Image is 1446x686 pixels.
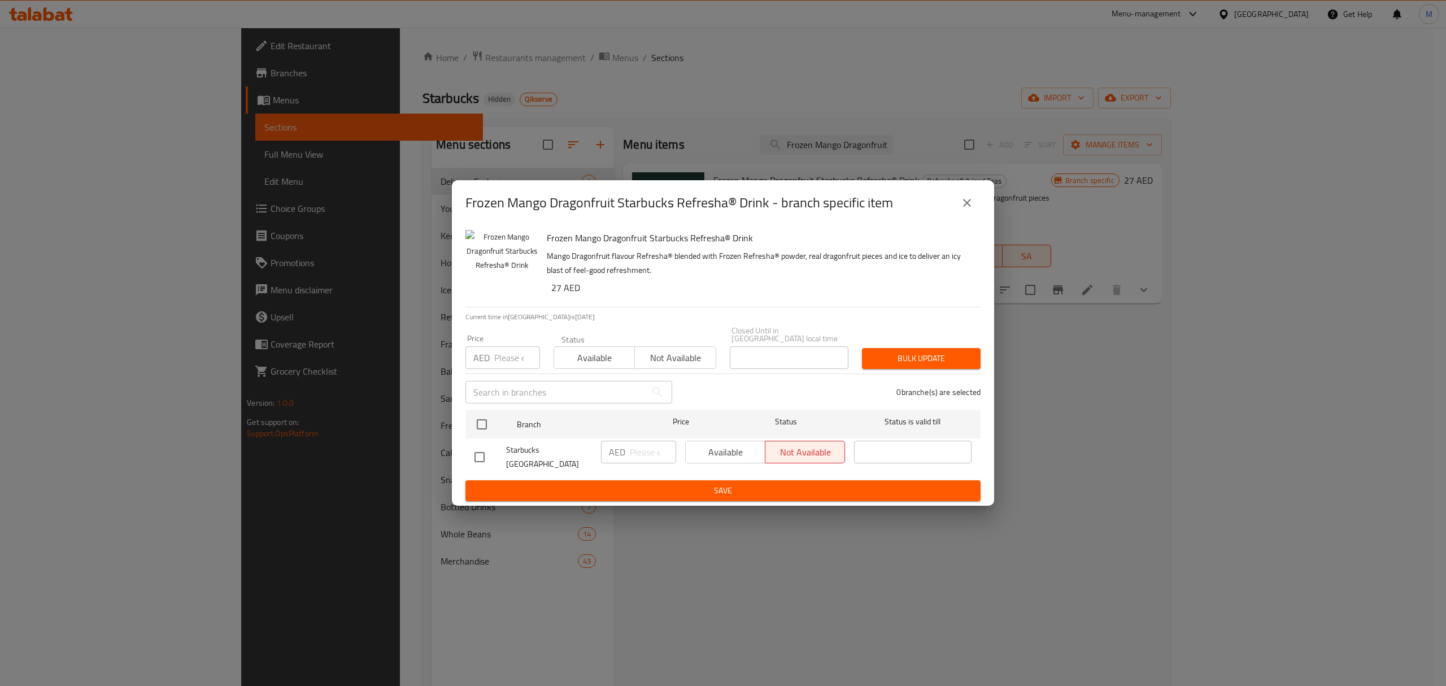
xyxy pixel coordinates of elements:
input: Please enter price [630,441,676,463]
p: Current time in [GEOGRAPHIC_DATA] is [DATE] [465,312,981,322]
button: Bulk update [862,348,981,369]
p: AED [609,445,625,459]
h2: Frozen Mango Dragonfruit Starbucks Refresha® Drink - branch specific item [465,194,893,212]
button: Available [554,346,635,369]
input: Please enter price [494,346,540,369]
button: Save [465,480,981,501]
span: Status is valid till [854,415,972,429]
span: Not available [639,350,711,366]
span: Price [643,415,718,429]
span: Branch [517,418,634,432]
span: Save [474,484,972,498]
span: Available [559,350,630,366]
h6: Frozen Mango Dragonfruit Starbucks Refresha® Drink [547,230,972,246]
span: Bulk update [871,351,972,366]
img: Frozen Mango Dragonfruit Starbucks Refresha® Drink [465,230,538,302]
span: Status [728,415,845,429]
p: Mango Dragonfruit flavour Refresha® blended with Frozen Refresha® powder, real dragonfruit pieces... [547,249,972,277]
p: AED [473,351,490,364]
h6: 27 AED [551,280,972,296]
p: 0 branche(s) are selected [896,387,981,398]
input: Search in branches [465,381,646,403]
button: Not available [634,346,716,369]
button: close [953,189,981,216]
span: Starbucks [GEOGRAPHIC_DATA] [506,443,592,471]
